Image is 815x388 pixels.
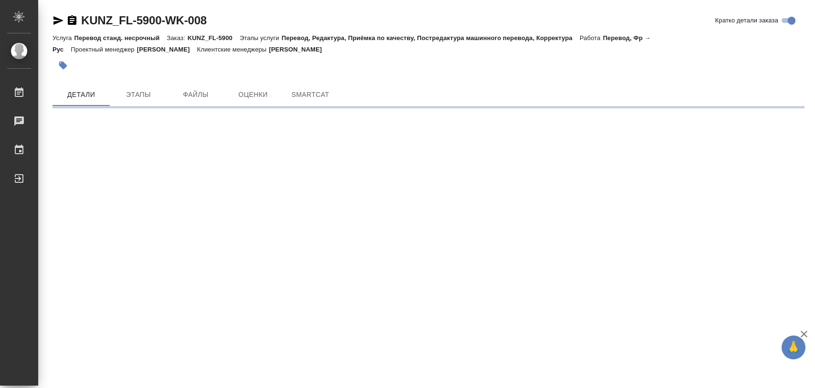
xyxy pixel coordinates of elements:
[137,46,197,53] p: [PERSON_NAME]
[197,46,269,53] p: Клиентские менеджеры
[715,16,778,25] span: Кратко детали заказа
[53,55,74,76] button: Добавить тэг
[167,34,187,42] p: Заказ:
[188,34,240,42] p: KUNZ_FL-5900
[81,14,207,27] a: KUNZ_FL-5900-WK-008
[782,336,805,359] button: 🙏
[785,337,802,357] span: 🙏
[71,46,137,53] p: Проектный менеджер
[282,34,580,42] p: Перевод, Редактура, Приёмка по качеству, Постредактура машинного перевода, Корректура
[230,89,276,101] span: Оценки
[240,34,282,42] p: Этапы услуги
[287,89,333,101] span: SmartCat
[66,15,78,26] button: Скопировать ссылку
[53,15,64,26] button: Скопировать ссылку для ЯМессенджера
[580,34,603,42] p: Работа
[58,89,104,101] span: Детали
[53,34,74,42] p: Услуга
[173,89,219,101] span: Файлы
[269,46,329,53] p: [PERSON_NAME]
[116,89,161,101] span: Этапы
[74,34,167,42] p: Перевод станд. несрочный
